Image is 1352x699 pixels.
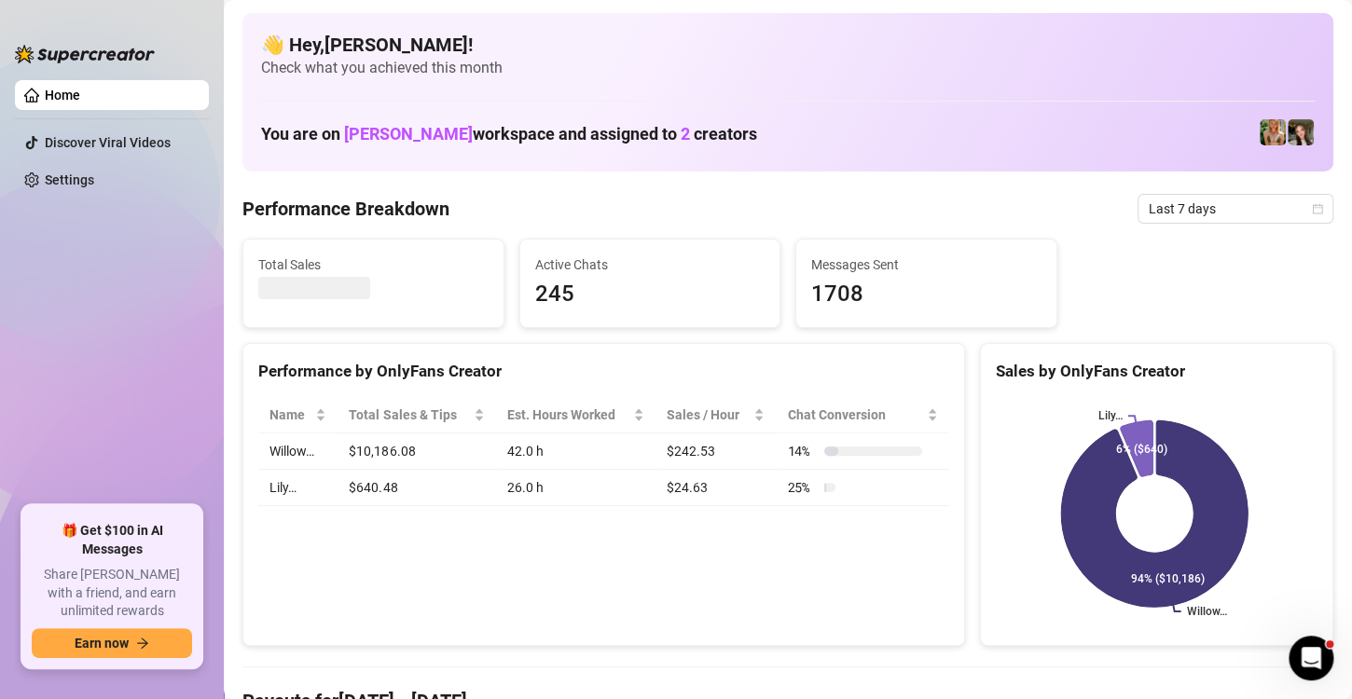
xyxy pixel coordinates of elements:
[1288,119,1314,145] img: Lily
[338,470,496,506] td: $640.48
[344,124,473,144] span: [PERSON_NAME]
[45,88,80,103] a: Home
[811,277,1042,312] span: 1708
[811,254,1042,275] span: Messages Sent
[261,124,757,144] h1: You are on workspace and assigned to creators
[1097,409,1122,422] text: Lily…
[338,397,496,433] th: Total Sales & Tips
[787,441,817,461] span: 14 %
[655,470,776,506] td: $24.63
[261,58,1315,78] span: Check what you achieved this month
[45,172,94,187] a: Settings
[242,196,449,222] h4: Performance Breakdown
[655,397,776,433] th: Sales / Hour
[667,404,750,425] span: Sales / Hour
[32,566,192,621] span: Share [PERSON_NAME] with a friend, and earn unlimited rewards
[776,397,948,433] th: Chat Conversion
[338,433,496,470] td: $10,186.08
[75,636,129,651] span: Earn now
[1260,119,1286,145] img: Willow
[32,522,192,558] span: 🎁 Get $100 in AI Messages
[258,433,338,470] td: Willow…
[269,404,311,425] span: Name
[535,277,766,312] span: 245
[1186,605,1226,618] text: Willow…
[1149,195,1322,223] span: Last 7 days
[258,470,338,506] td: Lily…
[681,124,690,144] span: 2
[15,45,155,63] img: logo-BBDzfeDw.svg
[655,433,776,470] td: $242.53
[1289,636,1333,680] iframe: Intercom live chat
[507,404,629,425] div: Est. Hours Worked
[136,637,149,650] span: arrow-right
[996,359,1318,384] div: Sales by OnlyFans Creator
[787,404,922,425] span: Chat Conversion
[1312,203,1323,214] span: calendar
[45,135,171,150] a: Discover Viral Videos
[258,254,489,275] span: Total Sales
[535,254,766,275] span: Active Chats
[787,477,817,498] span: 25 %
[258,359,949,384] div: Performance by OnlyFans Creator
[496,433,655,470] td: 42.0 h
[261,32,1315,58] h4: 👋 Hey, [PERSON_NAME] !
[496,470,655,506] td: 26.0 h
[349,404,470,425] span: Total Sales & Tips
[32,628,192,658] button: Earn nowarrow-right
[258,397,338,433] th: Name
